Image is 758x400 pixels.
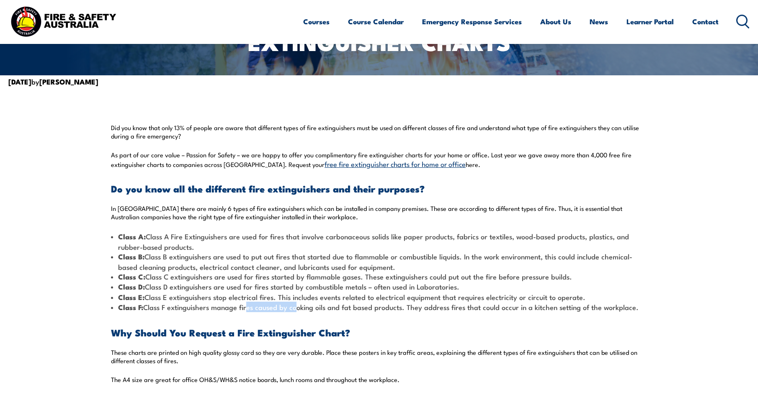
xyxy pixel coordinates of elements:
span: by [8,76,98,87]
a: Contact [692,10,719,33]
h3: Do you know all the different fire extinguishers and their purposes? [111,184,647,193]
p: In [GEOGRAPHIC_DATA] there are mainly 6 types of fire extinguishers which can be installed in com... [111,204,647,221]
li: Class F extinguishers manage fires caused by cooking oils and fat based products. They address fi... [111,302,647,312]
a: Emergency Response Services [422,10,522,33]
a: Course Calendar [348,10,404,33]
p: As part of our core value – Passion for Safety – we are happy to offer you complimentary fire ext... [111,151,647,169]
strong: Class A: [118,231,146,242]
p: Did you know that only 13% of people are aware that different types of fire extinguishers must be... [111,123,647,140]
li: Class D extinguishers are used for fires started by combustible metals – often used in Laboratories. [111,282,647,292]
strong: [DATE] [8,76,31,87]
li: Class E extinguishers stop electrical fires. This includes events related to electrical equipment... [111,292,647,302]
strong: Class F: [118,302,143,313]
li: Class A Fire Extinguishers are used for fires that involve carbonaceous solids like paper product... [111,231,647,251]
li: Class C extinguishers are used for fires started by flammable gases. These extinguishers could pu... [111,272,647,282]
p: The A4 size are great for office OH&S/WH&S notice boards, lunch rooms and throughout the workplace. [111,375,647,384]
strong: Class E: [118,292,144,303]
p: These charts are printed on high quality glossy card so they are very durable. Place these poster... [111,348,647,365]
h3: Why Should You Request a Fire Extinguisher Chart? [111,328,647,337]
a: Learner Portal [627,10,674,33]
a: Courses [303,10,330,33]
a: News [590,10,608,33]
a: free fire extinguisher charts for home or office [325,159,466,169]
strong: Class D: [118,281,145,292]
strong: Class B: [118,251,144,262]
h1: Request Your Free Fire Extinguisher Charts [214,13,544,51]
a: About Us [540,10,571,33]
strong: Class C: [118,271,145,282]
li: Class B extinguishers are used to put out fires that started due to flammable or combustible liqu... [111,251,647,272]
strong: [PERSON_NAME] [39,76,98,87]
